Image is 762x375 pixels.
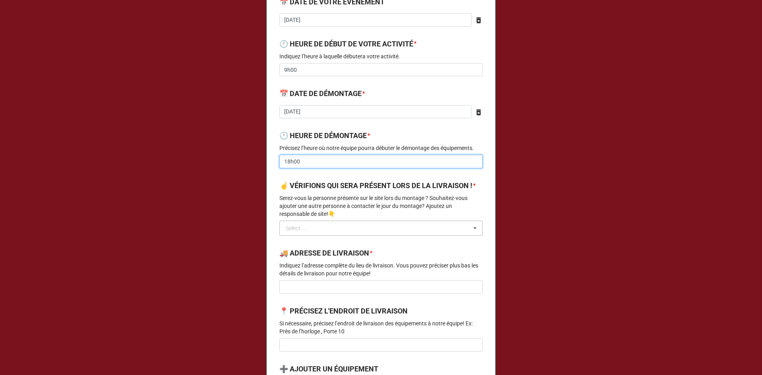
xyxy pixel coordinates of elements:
label: 🕛 HEURE DE DÉMONTAGE [279,130,367,141]
label: 🕛 HEURE DE DÉBUT DE VOTRE ACTIVITÉ [279,38,413,50]
label: 🚚 ADRESSE DE LIVRAISON [279,248,369,259]
label: ☝️ VÉRIFIONS QUI SERA PRÉSENT LORS DE LA LIVRAISON ! [279,180,472,191]
p: Indiquez l’adresse complète du lieu de livraison. Vous pouvez préciser plus bas les détails de li... [279,262,483,277]
label: 📅 DATE DE DÉMONTAGE [279,88,362,99]
label: ➕ AJOUTER UN ÉQUIPEMENT [279,363,378,375]
p: Indiquez l’heure à laquelle débutera votre activité. [279,52,483,60]
label: 📍 PRÉCISEZ L'ENDROIT DE LIVRAISON [279,306,408,317]
div: Select ... [286,225,306,231]
p: Serez-vous la personne présente sur le site lors du montage ? Souhaitez-vous ajouter une autre pe... [279,194,483,218]
input: Date [279,13,471,27]
p: Précisez l’heure où notre équipe pourra débuter le démontage des équipements. [279,144,483,152]
a: 👇 [328,211,335,217]
p: Si nécessaire, précisez l’endroit de livraison des équipements à notre équipe! Ex: Près de l’horl... [279,319,483,335]
input: Date [279,105,471,119]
